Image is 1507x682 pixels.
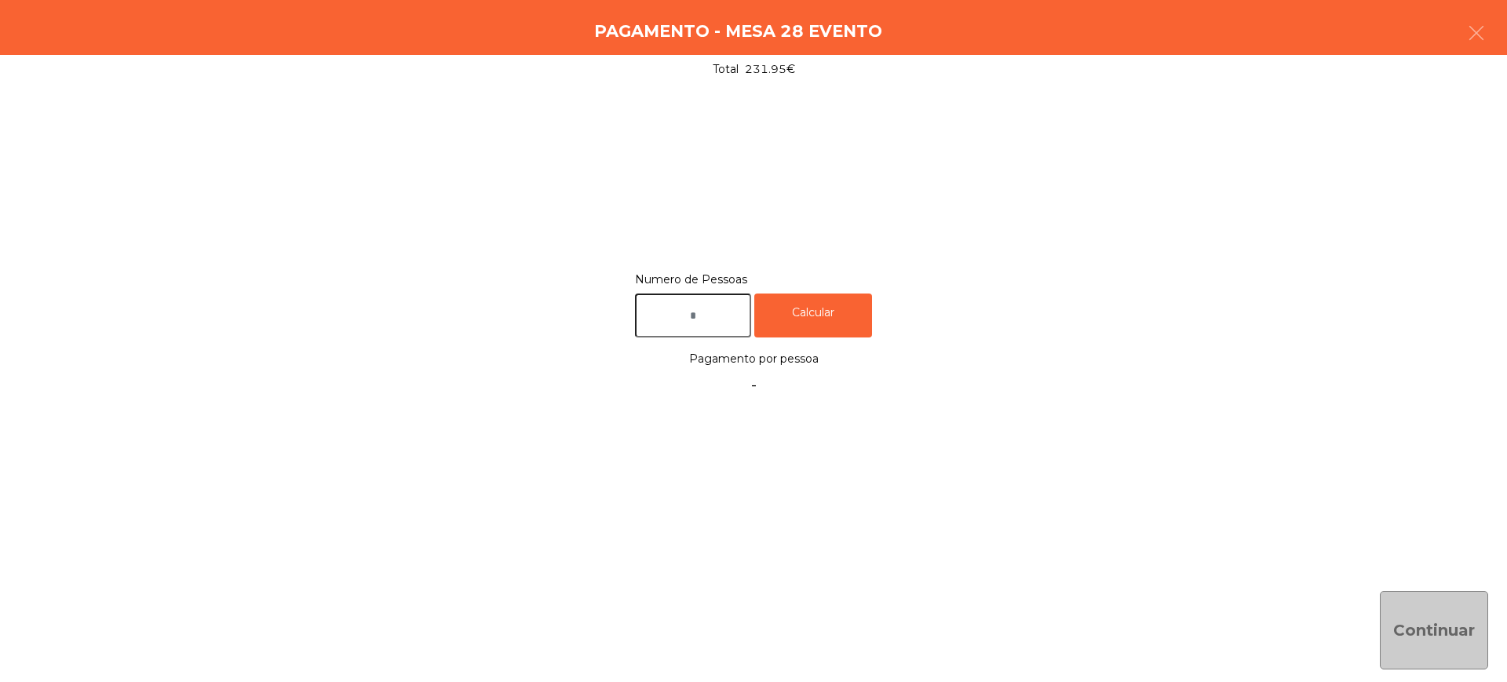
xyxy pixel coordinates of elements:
span: Pagamento por pessoa [689,348,819,370]
h4: Pagamento - Mesa 28 Evento [594,20,882,43]
span: - [689,370,819,399]
span: 231.95€ [745,61,795,78]
label: Numero de Pessoas [635,269,872,290]
span: Total [713,61,739,78]
div: Calcular [754,294,872,338]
